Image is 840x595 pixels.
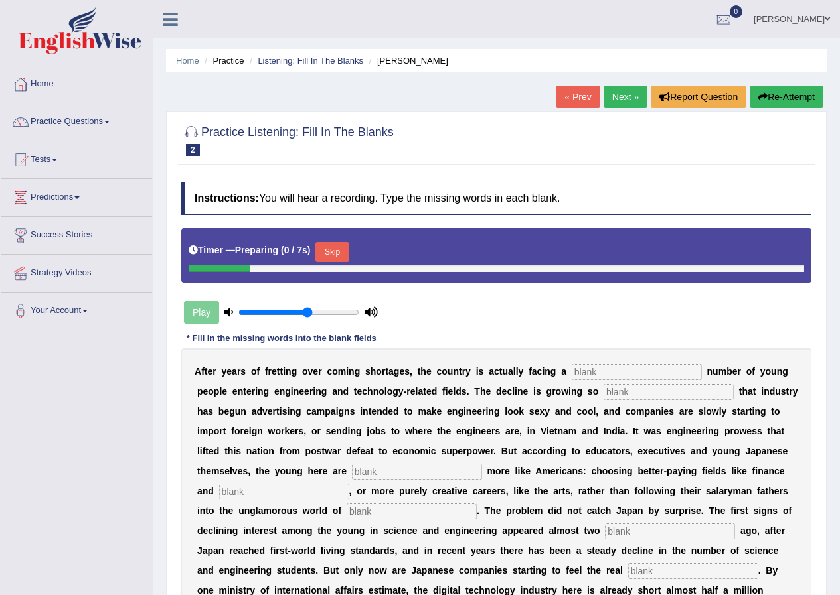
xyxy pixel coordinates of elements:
b: n [238,386,244,397]
b: s [699,406,704,417]
b: A [195,366,201,377]
h4: You will hear a recording. Type the missing words in each blank. [181,182,811,215]
b: a [650,406,655,417]
b: u [775,386,781,397]
span: 0 [730,5,743,18]
input: blank [605,523,735,539]
b: ) [307,245,311,255]
b: t [499,366,503,377]
b: i [346,366,349,377]
b: n [707,366,713,377]
b: y [793,386,798,397]
b: t [753,386,756,397]
b: e [471,406,477,417]
b: e [523,386,529,397]
button: Report Question [651,86,746,108]
b: d [382,406,388,417]
b: o [302,366,308,377]
li: Practice [201,54,244,67]
b: r [737,366,740,377]
b: a [252,406,257,417]
b: t [418,366,421,377]
b: i [283,366,286,377]
b: u [235,406,241,417]
b: . [467,386,469,397]
b: i [360,406,363,417]
b: n [571,386,577,397]
b: c [626,406,631,417]
li: [PERSON_NAME] [366,54,448,67]
h5: Timer — [189,245,310,255]
b: s [282,406,288,417]
a: « Prev [556,86,600,108]
b: - [404,386,407,397]
b: s [588,386,593,397]
b: l [703,406,706,417]
b: f [529,366,532,377]
b: o [588,406,594,417]
b: n [315,386,321,397]
b: l [505,406,507,417]
b: d [496,386,502,397]
b: s [732,406,737,417]
b: o [774,406,780,417]
b: f [201,366,205,377]
a: Success Stories [1,217,152,250]
button: Re-Attempt [750,86,823,108]
b: m [317,406,325,417]
b: e [732,366,738,377]
b: i [533,386,536,397]
b: n [777,366,783,377]
b: s [365,366,371,377]
b: g [295,406,301,417]
b: i [287,406,290,417]
b: g [292,366,297,377]
b: h [197,406,203,417]
b: r [237,366,240,377]
b: i [313,386,315,397]
b: o [407,406,413,417]
b: t [739,386,742,397]
b: h [742,386,748,397]
b: x [539,406,545,417]
b: g [321,386,327,397]
b: w [561,386,568,397]
b: e [207,366,212,377]
b: c [306,406,311,417]
b: g [550,366,556,377]
b: o [766,366,772,377]
input: blank [628,563,758,579]
b: y [519,366,524,377]
b: e [224,406,229,417]
b: e [436,406,442,417]
b: m [338,366,346,377]
b: o [507,406,513,417]
b: s [350,406,355,417]
b: e [299,386,304,397]
b: w [712,406,719,417]
b: y [398,386,404,397]
b: s [404,366,410,377]
input: blank [572,364,702,380]
b: f [256,366,260,377]
b: r [268,366,272,377]
b: r [382,366,385,377]
b: e [274,386,280,397]
b: e [272,366,277,377]
b: r [789,386,792,397]
b: o [706,406,712,417]
a: Your Account [1,293,152,326]
h2: Practice Listening: Fill In The Blanks [181,123,394,156]
b: t [205,366,208,377]
b: s [536,386,541,397]
b: u [713,366,718,377]
b: s [781,386,786,397]
b: y [760,366,766,377]
b: o [631,406,637,417]
b: n [466,406,472,417]
b: o [376,366,382,377]
b: g [285,386,291,397]
b: p [645,406,651,417]
b: o [332,366,338,377]
b: a [311,406,317,417]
